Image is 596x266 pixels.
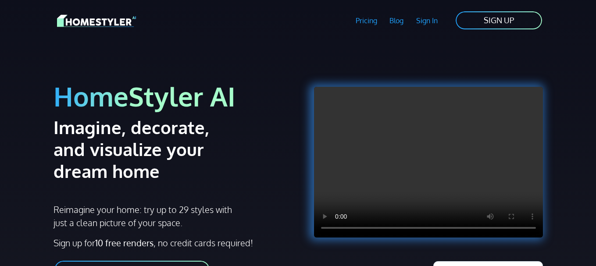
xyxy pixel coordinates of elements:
[54,116,245,182] h2: Imagine, decorate, and visualize your dream home
[54,80,293,113] h1: HomeStyler AI
[410,11,444,31] a: Sign In
[383,11,410,31] a: Blog
[54,236,293,249] p: Sign up for , no credit cards required!
[349,11,383,31] a: Pricing
[455,11,543,30] a: SIGN UP
[95,237,153,248] strong: 10 free renders
[57,13,136,28] img: HomeStyler AI logo
[54,203,233,229] p: Reimagine your home: try up to 29 styles with just a clean picture of your space.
